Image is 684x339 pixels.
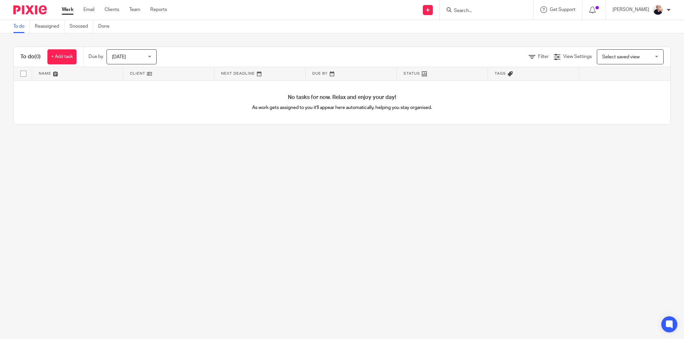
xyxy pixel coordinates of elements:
[62,6,73,13] a: Work
[13,5,47,14] img: Pixie
[105,6,119,13] a: Clients
[35,20,64,33] a: Reassigned
[47,49,76,64] a: + Add task
[495,72,506,75] span: Tags
[13,20,30,33] a: To do
[34,54,41,59] span: (0)
[653,5,663,15] img: unnamed.jpg
[563,54,592,59] span: View Settings
[20,53,41,60] h1: To do
[178,104,506,111] p: As work gets assigned to you it'll appear here automatically, helping you stay organised.
[89,53,103,60] p: Due by
[538,54,549,59] span: Filter
[129,6,140,13] a: Team
[602,55,640,59] span: Select saved view
[83,6,95,13] a: Email
[453,8,513,14] input: Search
[14,94,670,101] h4: No tasks for now. Relax and enjoy your day!
[150,6,167,13] a: Reports
[613,6,649,13] p: [PERSON_NAME]
[112,55,126,59] span: [DATE]
[69,20,93,33] a: Snoozed
[550,7,575,12] span: Get Support
[98,20,115,33] a: Done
